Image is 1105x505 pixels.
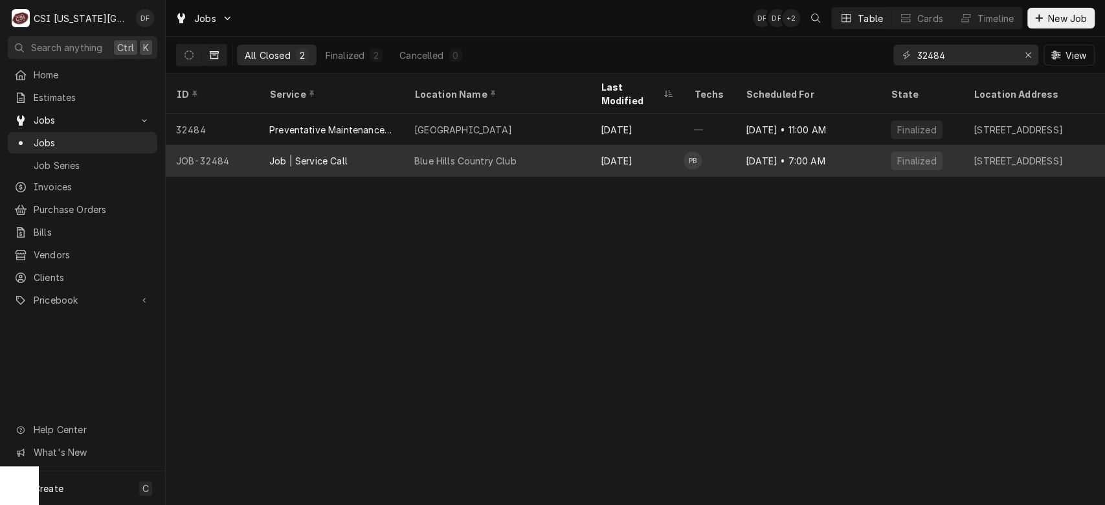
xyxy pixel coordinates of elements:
[34,136,151,150] span: Jobs
[245,49,291,62] div: All Closed
[452,49,460,62] div: 0
[34,248,151,262] span: Vendors
[34,203,151,216] span: Purchase Orders
[684,151,702,170] div: Phil Bustamante's Avatar
[684,114,735,145] div: —
[977,12,1014,25] div: Timeline
[414,154,517,168] div: Blue Hills Country Club
[117,41,134,54] span: Ctrl
[1045,12,1089,25] span: New Job
[12,9,30,27] div: CSI Kansas City's Avatar
[1062,49,1089,62] span: View
[896,123,937,137] div: Finalized
[34,423,150,436] span: Help Center
[8,221,157,243] a: Bills
[34,68,151,82] span: Home
[768,9,786,27] div: DF
[34,12,129,25] div: CSI [US_STATE][GEOGRAPHIC_DATA]
[735,145,880,176] div: [DATE] • 7:00 AM
[1044,45,1095,65] button: View
[896,154,937,168] div: Finalized
[917,12,943,25] div: Cards
[768,9,786,27] div: David Fannin's Avatar
[974,154,1063,168] div: [STREET_ADDRESS]
[414,123,512,137] div: [GEOGRAPHIC_DATA]
[753,9,771,27] div: David Fannin's Avatar
[142,482,149,495] span: C
[34,271,151,284] span: Clients
[805,8,826,28] button: Open search
[194,12,216,25] span: Jobs
[34,113,131,127] span: Jobs
[782,9,800,27] div: + 2
[298,49,306,62] div: 2
[31,41,102,54] span: Search anything
[8,155,157,176] a: Job Series
[34,180,151,194] span: Invoices
[34,91,151,104] span: Estimates
[34,483,63,494] span: Create
[917,45,1014,65] input: Keyword search
[694,87,725,101] div: Techs
[601,80,660,107] div: Last Modified
[8,64,157,85] a: Home
[735,114,880,145] div: [DATE] • 11:00 AM
[858,12,883,25] div: Table
[8,176,157,197] a: Invoices
[176,87,246,101] div: ID
[372,49,380,62] div: 2
[8,419,157,440] a: Go to Help Center
[746,87,867,101] div: Scheduled For
[684,151,702,170] div: PB
[8,199,157,220] a: Purchase Orders
[12,9,30,27] div: C
[590,145,684,176] div: [DATE]
[166,145,259,176] div: JOB-32484
[8,289,157,311] a: Go to Pricebook
[1027,8,1095,28] button: New Job
[136,9,154,27] div: David Fannin's Avatar
[974,123,1063,137] div: [STREET_ADDRESS]
[8,36,157,59] button: Search anythingCtrlK
[8,244,157,265] a: Vendors
[269,87,391,101] div: Service
[8,442,157,463] a: Go to What's New
[1018,45,1038,65] button: Erase input
[166,114,259,145] div: 32484
[414,87,577,101] div: Location Name
[34,293,131,307] span: Pricebook
[891,87,953,101] div: State
[590,114,684,145] div: [DATE]
[753,9,771,27] div: DF
[170,8,238,29] a: Go to Jobs
[8,87,157,108] a: Estimates
[8,109,157,131] a: Go to Jobs
[8,132,157,153] a: Jobs
[399,49,443,62] div: Cancelled
[8,267,157,288] a: Clients
[326,49,364,62] div: Finalized
[143,41,149,54] span: K
[34,225,151,239] span: Bills
[136,9,154,27] div: DF
[269,123,394,137] div: Preventative Maintenance ([GEOGRAPHIC_DATA])
[34,445,150,459] span: What's New
[34,159,151,172] span: Job Series
[269,154,348,168] div: Job | Service Call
